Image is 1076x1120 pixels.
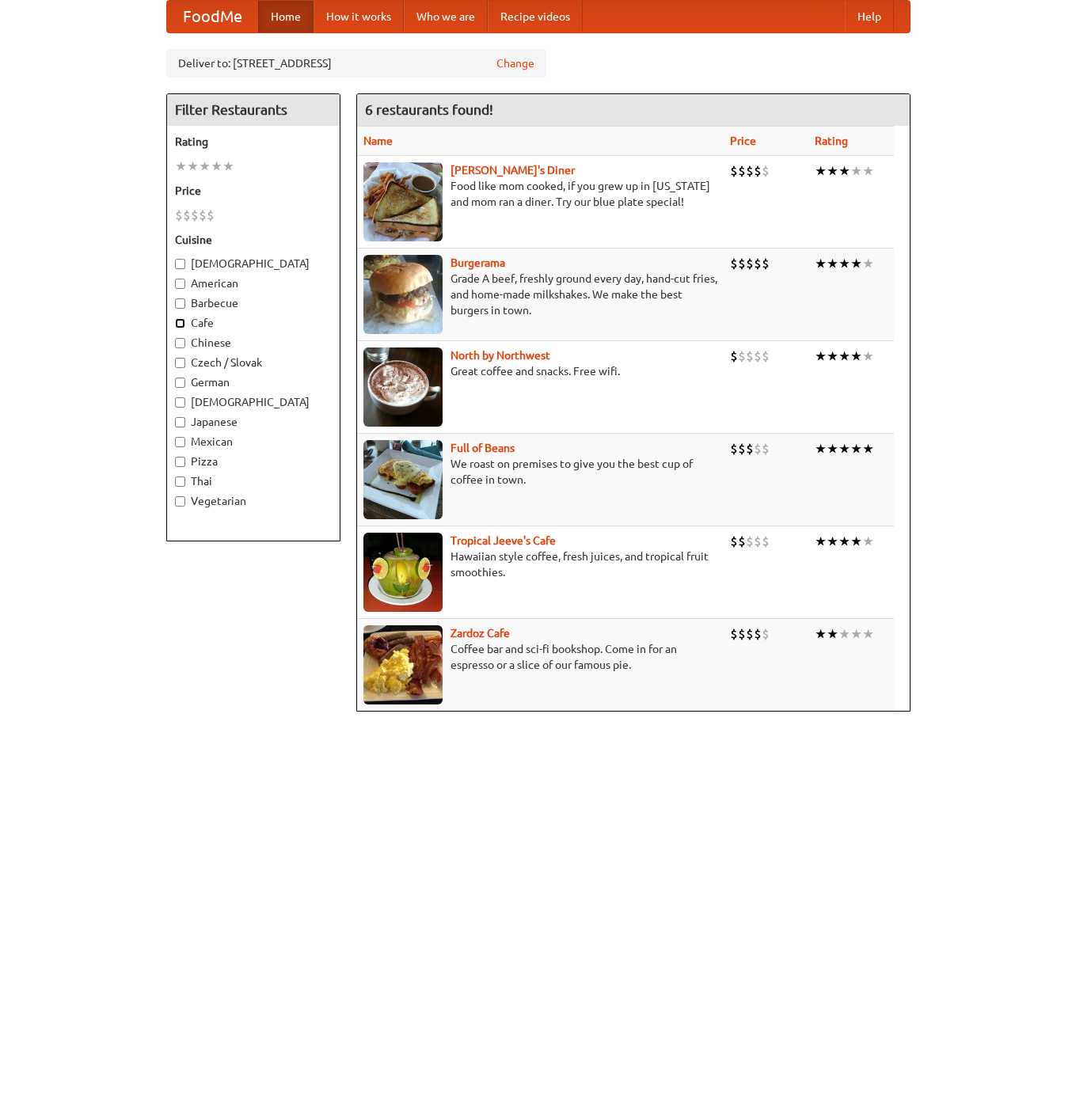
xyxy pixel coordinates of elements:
[363,533,443,612] img: jeeves.jpg
[363,162,443,241] img: sallys.jpg
[175,378,185,388] input: German
[862,347,874,365] li: ★
[730,255,738,272] li: $
[746,625,754,643] li: $
[175,434,332,450] label: Mexican
[850,625,862,643] li: ★
[175,414,332,430] label: Japanese
[175,295,332,311] label: Barbecue
[363,178,717,210] p: Food like mom cooked, if you grew up in [US_STATE] and mom ran a diner. Try our blue plate special!
[838,533,850,550] li: ★
[167,1,258,32] a: FoodMe
[746,533,754,550] li: $
[175,496,185,507] input: Vegetarian
[175,358,185,368] input: Czech / Slovak
[404,1,488,32] a: Who we are
[363,456,717,488] p: We roast on premises to give you the best cup of coffee in town.
[175,397,185,408] input: [DEMOGRAPHIC_DATA]
[762,347,770,365] li: $
[815,533,827,550] li: ★
[199,158,211,175] li: ★
[488,1,583,32] a: Recipe videos
[451,164,575,177] a: [PERSON_NAME]'s Diner
[730,347,738,365] li: $
[845,1,894,32] a: Help
[363,255,443,334] img: burgerama.jpg
[175,298,185,309] input: Barbecue
[222,158,234,175] li: ★
[166,49,546,78] div: Deliver to: [STREET_ADDRESS]
[827,162,838,180] li: ★
[838,625,850,643] li: ★
[754,533,762,550] li: $
[730,625,738,643] li: $
[862,533,874,550] li: ★
[451,534,556,547] b: Tropical Jeeve's Cafe
[258,1,314,32] a: Home
[754,347,762,365] li: $
[175,256,332,271] label: [DEMOGRAPHIC_DATA]
[754,255,762,272] li: $
[862,625,874,643] li: ★
[850,347,862,365] li: ★
[838,162,850,180] li: ★
[175,476,185,487] input: Thai
[850,255,862,272] li: ★
[730,440,738,457] li: $
[175,473,332,489] label: Thai
[363,625,443,704] img: zardoz.jpg
[762,625,770,643] li: $
[827,347,838,365] li: ★
[815,347,827,365] li: ★
[730,135,756,147] a: Price
[175,457,185,467] input: Pizza
[827,440,838,457] li: ★
[175,315,332,331] label: Cafe
[451,349,550,362] a: North by Northwest
[730,533,738,550] li: $
[850,533,862,550] li: ★
[363,135,393,147] a: Name
[175,374,332,390] label: German
[365,102,493,117] ng-pluralize: 6 restaurants found!
[363,641,717,673] p: Coffee bar and sci-fi bookshop. Come in for an espresso or a slice of our famous pie.
[838,255,850,272] li: ★
[838,347,850,365] li: ★
[738,440,746,457] li: $
[314,1,404,32] a: How it works
[207,207,215,224] li: $
[175,394,332,410] label: [DEMOGRAPHIC_DATA]
[827,533,838,550] li: ★
[746,347,754,365] li: $
[815,625,827,643] li: ★
[730,162,738,180] li: $
[850,162,862,180] li: ★
[175,355,332,370] label: Czech / Slovak
[850,440,862,457] li: ★
[175,279,185,289] input: American
[738,533,746,550] li: $
[175,454,332,469] label: Pizza
[175,207,183,224] li: $
[175,259,185,269] input: [DEMOGRAPHIC_DATA]
[738,347,746,365] li: $
[175,318,185,328] input: Cafe
[762,255,770,272] li: $
[746,162,754,180] li: $
[762,533,770,550] li: $
[754,162,762,180] li: $
[738,625,746,643] li: $
[191,207,199,224] li: $
[815,135,848,147] a: Rating
[363,347,443,427] img: north.jpg
[815,440,827,457] li: ★
[199,207,207,224] li: $
[862,440,874,457] li: ★
[754,440,762,457] li: $
[762,440,770,457] li: $
[451,627,510,640] a: Zardoz Cafe
[738,162,746,180] li: $
[451,442,515,454] a: Full of Beans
